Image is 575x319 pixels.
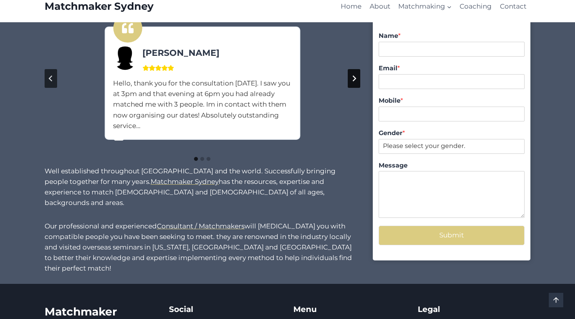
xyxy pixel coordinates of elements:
button: Go to slide 1 [194,157,198,161]
img: femaleProfile-150x150.jpg [113,46,137,70]
button: Submit [379,226,525,245]
button: Go to slide 3 [207,157,210,161]
p: Our professional and experienced will [MEDICAL_DATA] you with compatible people you have been see... [45,221,360,274]
a: Scroll to top [549,293,563,307]
a: Matchmaker Sydney [45,0,154,12]
p: Well established throughout [GEOGRAPHIC_DATA] and the world. Successfully bringing people togethe... [45,166,360,209]
label: Mobile [379,97,525,105]
label: Message [379,162,525,170]
h5: Social [169,303,282,315]
button: Next slide [348,69,360,88]
h4: [PERSON_NAME] [113,46,291,59]
div: Hello, thank you for the consultation [DATE]. I saw you at 3pm and that evening at 6pm you had al... [113,78,291,131]
h5: Menu [293,303,406,315]
button: Go to last slide [45,69,57,88]
ul: Select a slide to show [45,155,360,162]
label: Name [379,32,525,40]
label: Gender [379,129,525,137]
div: 1 of 3 [58,5,347,141]
input: Mobile [379,107,525,121]
label: Email [379,64,525,73]
button: Go to slide 2 [200,157,204,161]
h5: Legal [418,303,530,315]
a: Consultant / Matchmakers [157,222,244,230]
a: Matchmaker Sydney [151,178,219,185]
